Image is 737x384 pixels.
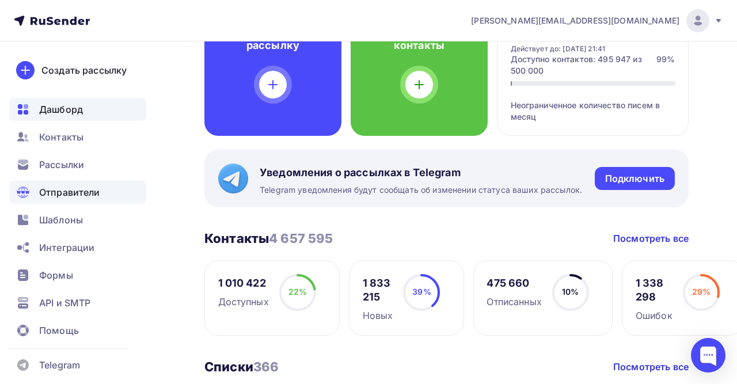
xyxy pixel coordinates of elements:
span: Дашборд [39,102,83,116]
span: API и SMTP [39,296,90,310]
a: Отправители [9,181,146,204]
a: [PERSON_NAME][EMAIL_ADDRESS][DOMAIN_NAME] [471,9,723,32]
span: Отправители [39,185,100,199]
span: [PERSON_NAME][EMAIL_ADDRESS][DOMAIN_NAME] [471,15,679,26]
div: Новых [363,309,393,322]
span: Рассылки [39,158,84,172]
a: Посмотреть все [613,360,689,374]
span: Telegram уведомления будут сообщать об изменении статуса ваших рассылок. [260,184,582,196]
div: 1 338 298 [636,276,673,304]
div: Доступных [218,295,269,309]
span: Формы [39,268,73,282]
div: 475 660 [487,276,541,290]
h3: Списки [204,359,279,375]
div: 1 833 215 [363,276,393,304]
a: Рассылки [9,153,146,176]
span: 22% [288,287,307,296]
div: 1 010 422 [218,276,269,290]
a: Шаблоны [9,208,146,231]
a: Посмотреть все [613,231,689,245]
span: Интеграции [39,241,94,254]
span: Уведомления о рассылках в Telegram [260,166,582,180]
span: Telegram [39,358,80,372]
span: 366 [253,359,279,374]
div: Отписанных [487,295,541,309]
span: Шаблоны [39,213,83,227]
div: Неограниченное количество писем в месяц [511,86,675,123]
div: Ошибок [636,309,673,322]
span: 39% [412,287,431,296]
a: Контакты [9,126,146,149]
a: Дашборд [9,98,146,121]
div: Действует до: [DATE] 21:41 [511,44,606,54]
span: 10% [562,287,579,296]
div: 99% [656,54,675,77]
span: Контакты [39,130,83,144]
div: Создать рассылку [41,63,127,77]
span: 29% [692,287,711,296]
span: 4 657 595 [269,231,333,246]
h3: Контакты [204,230,333,246]
span: Помощь [39,324,79,337]
a: Формы [9,264,146,287]
div: Доступно контактов: 495 947 из 500 000 [511,54,657,77]
div: Подключить [605,172,664,185]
